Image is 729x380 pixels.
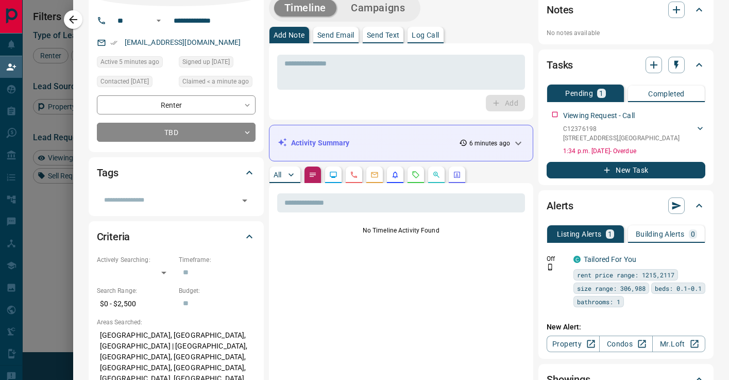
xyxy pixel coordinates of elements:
p: Areas Searched: [97,318,256,327]
div: condos.ca [573,256,581,263]
p: 0 [691,230,695,238]
p: Off [547,254,567,263]
span: Active 5 minutes ago [100,57,159,67]
span: Claimed < a minute ago [182,76,249,87]
p: All [274,171,282,178]
h2: Notes [547,2,573,18]
span: Signed up [DATE] [182,57,230,67]
p: No Timeline Activity Found [277,226,525,235]
div: Tue Aug 19 2025 [97,76,174,90]
p: Activity Summary [291,138,350,148]
p: 6 minutes ago [469,139,510,148]
p: Pending [565,90,593,97]
p: C12376198 [563,124,680,134]
svg: Opportunities [432,171,440,179]
span: rent price range: 1215,2117 [577,270,674,280]
span: Contacted [DATE] [100,76,149,87]
div: Renter [97,95,256,114]
svg: Requests [412,171,420,179]
p: Actively Searching: [97,255,174,265]
h2: Alerts [547,197,573,214]
button: Open [238,193,252,208]
span: size range: 306,988 [577,283,646,293]
a: Tailored For You [584,255,636,263]
p: 1 [608,230,612,238]
p: Listing Alerts [557,230,602,238]
p: $0 - $2,500 [97,295,174,312]
p: Timeframe: [179,255,256,265]
h2: Criteria [97,228,130,245]
div: Sat May 01 2021 [179,56,256,71]
a: Condos [599,336,652,352]
p: Send Email [317,31,354,39]
svg: Listing Alerts [391,171,399,179]
a: [EMAIL_ADDRESS][DOMAIN_NAME] [125,38,241,46]
div: TBD [97,123,256,142]
p: Budget: [179,286,256,295]
div: Tasks [547,53,705,77]
svg: Emails [370,171,379,179]
a: Mr.Loft [652,336,705,352]
svg: Push Notification Only [547,263,554,271]
svg: Notes [309,171,317,179]
svg: Lead Browsing Activity [329,171,337,179]
h2: Tags [97,164,118,181]
p: Viewing Request - Call [563,110,635,121]
p: Send Text [367,31,400,39]
button: Open [152,14,165,27]
p: 1:34 p.m. [DATE] - Overdue [563,146,705,156]
div: Alerts [547,193,705,218]
p: Building Alerts [636,230,685,238]
button: New Task [547,162,705,178]
p: Completed [648,90,685,97]
p: [STREET_ADDRESS] , [GEOGRAPHIC_DATA] [563,134,680,143]
svg: Calls [350,171,358,179]
div: Activity Summary6 minutes ago [278,134,525,153]
div: C12376198[STREET_ADDRESS],[GEOGRAPHIC_DATA] [563,122,705,145]
p: 1 [599,90,603,97]
p: New Alert: [547,322,705,333]
p: Add Note [274,31,305,39]
div: Tags [97,160,256,185]
div: Criteria [97,224,256,249]
h2: Tasks [547,57,573,73]
div: Mon Sep 15 2025 [179,76,256,90]
div: Mon Sep 15 2025 [97,56,174,71]
p: Search Range: [97,286,174,295]
svg: Email Verified [110,39,117,46]
a: Property [547,336,600,352]
svg: Agent Actions [453,171,461,179]
p: Log Call [412,31,439,39]
p: No notes available [547,28,705,38]
span: bathrooms: 1 [577,296,620,307]
span: beds: 0.1-0.1 [655,283,702,293]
